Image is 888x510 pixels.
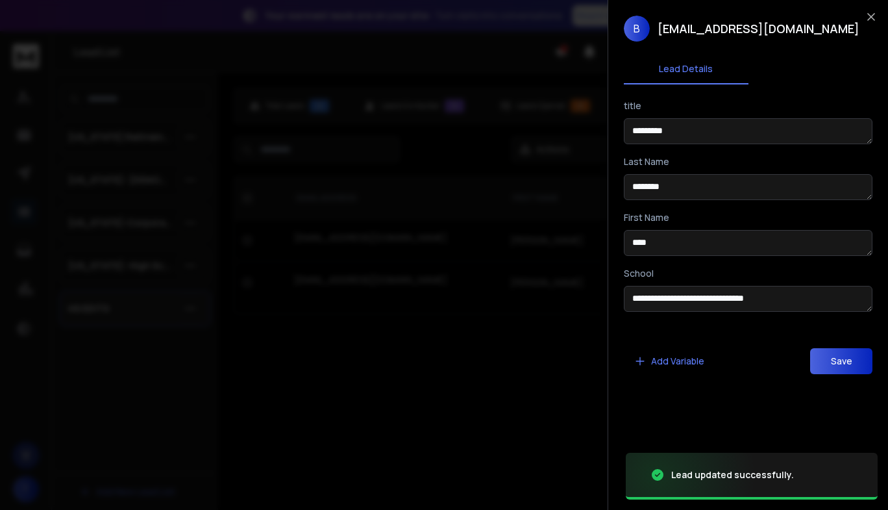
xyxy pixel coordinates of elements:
span: B [624,16,650,42]
div: Lead updated successfully. [671,468,794,481]
label: First Name [624,213,669,222]
label: Last Name [624,157,669,166]
label: School [624,269,654,278]
h1: [EMAIL_ADDRESS][DOMAIN_NAME] [658,19,859,38]
button: Save [810,348,872,374]
button: Add Variable [624,348,715,374]
label: title [624,101,641,110]
button: Lead Details [624,55,748,84]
